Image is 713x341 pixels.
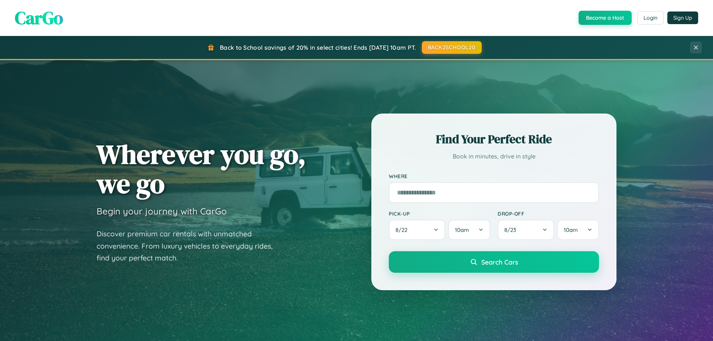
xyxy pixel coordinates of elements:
button: 8/23 [498,220,554,240]
span: Back to School savings of 20% in select cities! Ends [DATE] 10am PT. [220,44,416,51]
p: Book in minutes, drive in style [389,151,599,162]
button: Login [637,11,664,24]
h2: Find Your Perfect Ride [389,131,599,147]
label: Drop-off [498,210,599,217]
button: Become a Host [579,11,632,25]
span: CarGo [15,6,63,30]
span: 10am [564,226,578,233]
label: Pick-up [389,210,490,217]
span: 10am [455,226,469,233]
span: 8 / 22 [395,226,411,233]
button: 8/22 [389,220,445,240]
span: Search Cars [481,258,518,266]
button: Search Cars [389,251,599,273]
button: 10am [448,220,490,240]
p: Discover premium car rentals with unmatched convenience. From luxury vehicles to everyday rides, ... [97,228,282,264]
h3: Begin your journey with CarGo [97,206,227,217]
h1: Wherever you go, we go [97,140,306,198]
button: 10am [557,220,599,240]
button: Sign Up [667,12,698,24]
button: BACK2SCHOOL20 [422,41,482,54]
span: 8 / 23 [504,226,520,233]
label: Where [389,173,599,179]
